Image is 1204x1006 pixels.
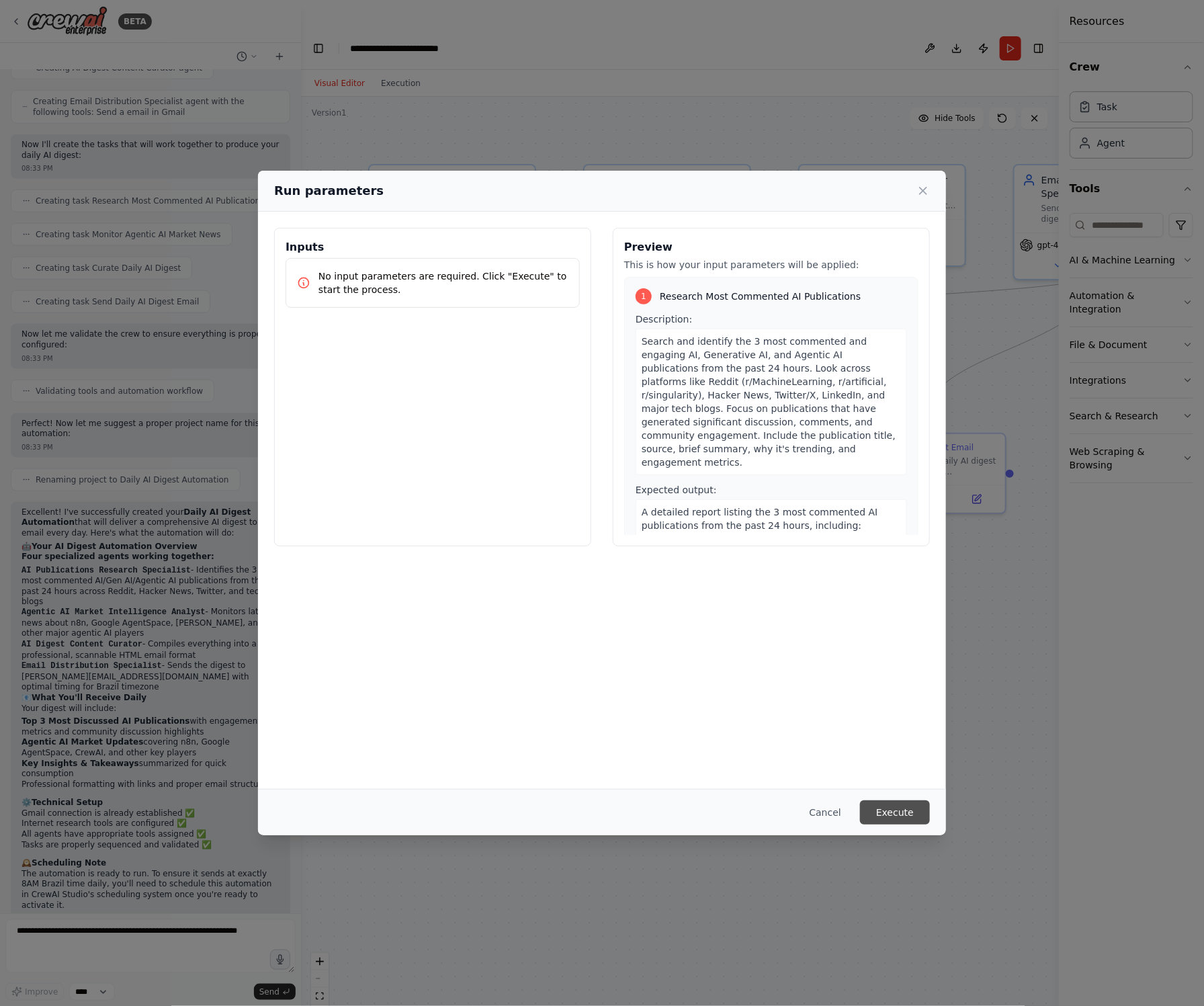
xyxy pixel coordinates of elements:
[286,239,580,255] h3: Inputs
[799,800,852,825] button: Cancel
[642,507,890,585] span: A detailed report listing the 3 most commented AI publications from the past 24 hours, including:...
[642,336,896,468] span: Search and identify the 3 most commented and engaging AI, Generative AI, and Agentic AI publicati...
[636,314,692,325] span: Description:
[860,800,930,825] button: Execute
[318,269,568,296] p: No input parameters are required. Click "Execute" to start the process.
[636,288,652,304] div: 1
[274,181,384,200] h2: Run parameters
[636,485,717,495] span: Expected output:
[624,239,918,255] h3: Preview
[660,290,861,303] span: Research Most Commented AI Publications
[624,258,918,271] p: This is how your input parameters will be applied:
